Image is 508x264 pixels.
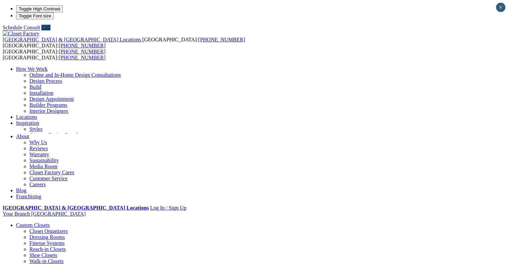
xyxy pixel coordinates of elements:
a: Sustainability [29,158,59,163]
a: Inspiration [16,120,39,126]
a: [GEOGRAPHIC_DATA] & [GEOGRAPHIC_DATA] Locations [3,37,142,42]
button: Toggle High Contrast [16,5,63,12]
span: [GEOGRAPHIC_DATA]: [GEOGRAPHIC_DATA]: [3,49,106,60]
a: Online and In-Home Design Consultations [29,72,121,78]
span: Your Branch [3,211,30,217]
a: Finesse Systems [29,240,64,246]
button: Toggle Font size [16,12,54,19]
a: [PHONE_NUMBER] [198,37,245,42]
a: [GEOGRAPHIC_DATA] & [GEOGRAPHIC_DATA] Locations [3,205,149,211]
a: Schedule Consult [3,25,40,30]
a: Locations [16,114,37,120]
a: Closet Organizers [29,228,68,234]
a: [PHONE_NUMBER] [59,43,106,48]
a: Interior Designers [29,108,68,114]
span: [GEOGRAPHIC_DATA] [31,211,86,217]
a: [PHONE_NUMBER] [59,55,106,60]
a: Customer Service [29,176,67,181]
a: Walk-in Closets [29,258,63,264]
span: Toggle High Contrast [19,6,60,11]
a: Installation [29,90,53,96]
a: Franchising [16,194,41,199]
a: Warranty [29,152,49,157]
a: Create a Design Board [29,132,78,138]
a: Builder Programs [29,102,67,108]
a: Styles [29,126,42,132]
a: Blog [16,188,26,193]
a: Log In / Sign Up [150,205,186,211]
a: Closet Factory Cares [29,170,74,175]
a: Dressing Rooms [29,234,65,240]
a: Build [29,84,41,90]
a: About [16,134,29,139]
a: Shoe Closets [29,252,57,258]
a: Custom Closets [16,222,50,228]
a: Design Process [29,78,62,84]
span: Toggle Font size [19,13,51,18]
img: Closet Factory [3,31,39,37]
a: [PHONE_NUMBER] [59,49,106,54]
a: How We Work [16,66,48,72]
a: Careers [29,182,46,187]
a: Media Room [29,164,57,169]
a: Call [41,25,50,30]
a: Why Us [29,140,47,145]
a: Reach-in Closets [29,246,66,252]
span: [GEOGRAPHIC_DATA] & [GEOGRAPHIC_DATA] Locations [3,37,141,42]
a: Design Appointment [29,96,74,102]
a: Reviews [29,146,48,151]
button: Close [496,3,505,12]
a: Your Branch [GEOGRAPHIC_DATA] [3,211,86,217]
span: [GEOGRAPHIC_DATA]: [GEOGRAPHIC_DATA]: [3,37,245,48]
